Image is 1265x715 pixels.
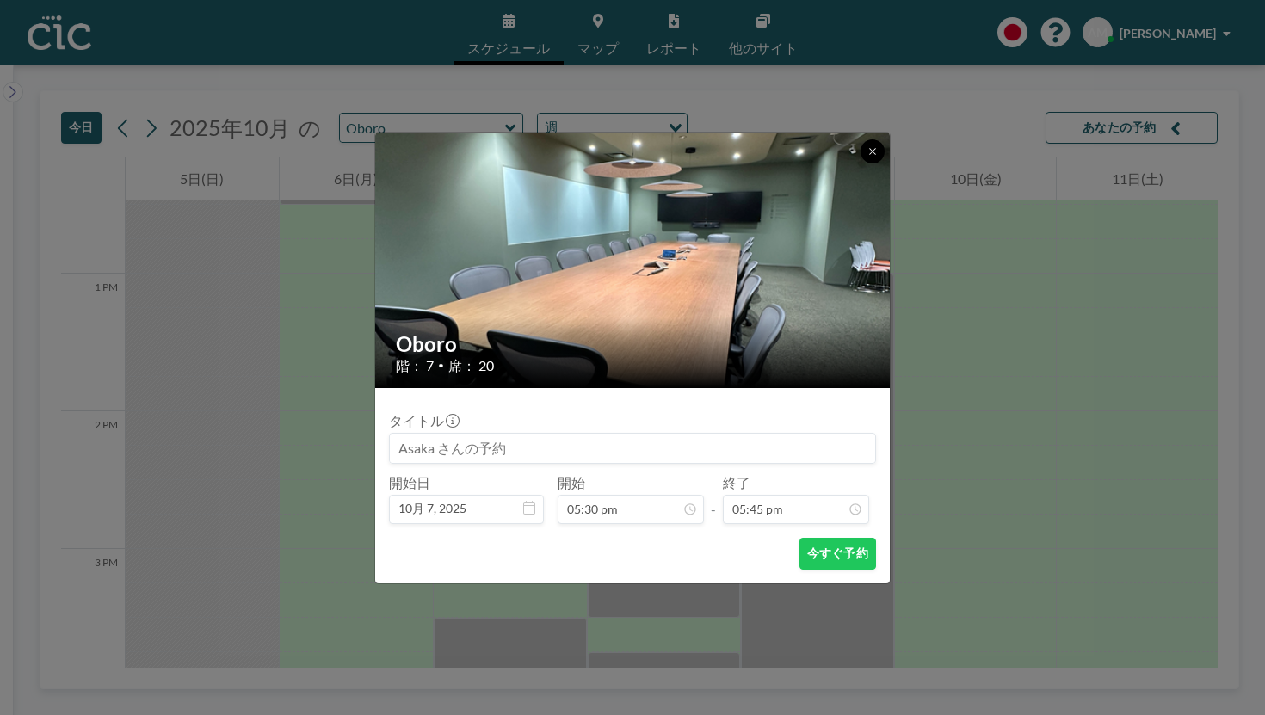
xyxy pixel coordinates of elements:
[396,357,434,374] span: 階： 7
[558,474,585,491] label: 開始
[723,474,750,491] label: 終了
[389,474,430,491] label: 開始日
[438,359,444,372] span: •
[799,538,876,570] button: 今すぐ予約
[390,434,875,463] input: Asaka さんの予約
[711,480,716,518] span: -
[396,331,871,357] h2: Oboro
[448,357,494,374] span: 席： 20
[389,412,458,429] label: タイトル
